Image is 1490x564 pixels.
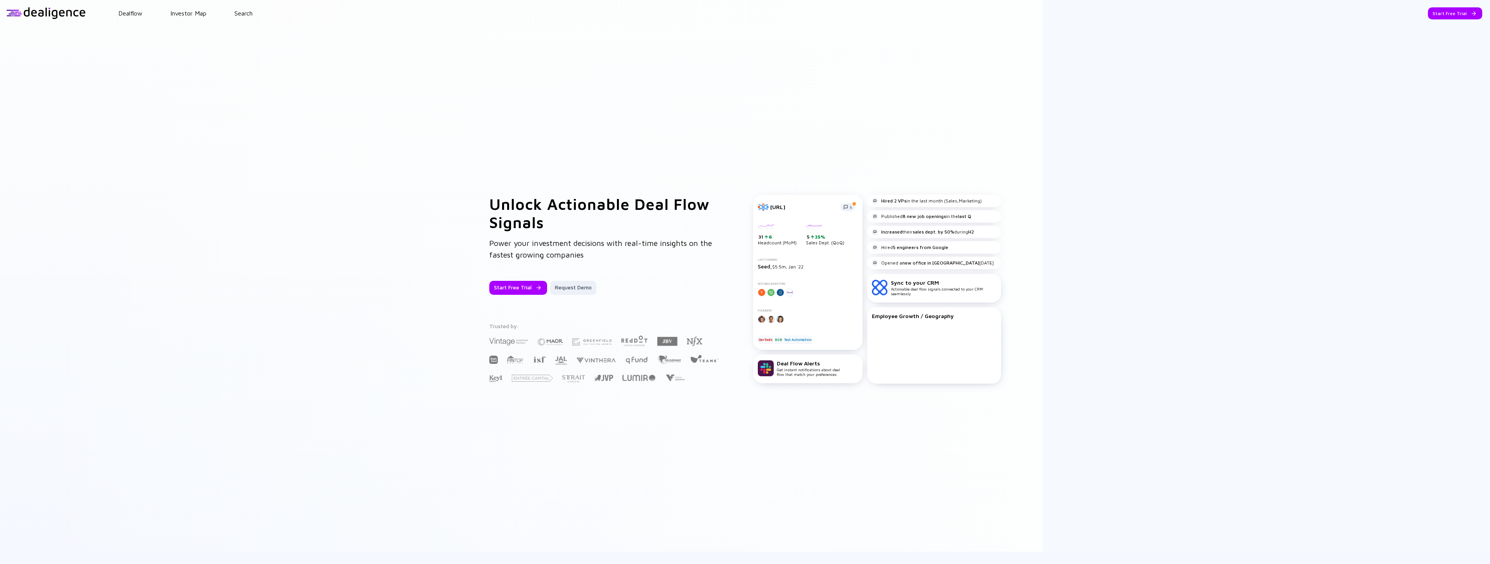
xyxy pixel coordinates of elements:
div: Trusted by: [489,323,720,329]
img: Jerusalem Venture Partners [594,375,613,381]
img: Team8 [690,355,718,363]
img: Key1 Capital [489,375,502,382]
img: Entrée Capital [512,375,553,382]
img: Israel Secondary Fund [533,356,546,363]
h1: Unlock Actionable Deal Flow Signals [489,195,722,231]
div: 25% [814,234,825,240]
div: Founders [758,309,858,312]
div: $5.5m, Jan `22 [758,263,858,270]
button: Start Free Trial [1428,7,1482,19]
div: Last Funding [758,258,858,261]
div: [URL] [770,204,836,210]
div: Sync to your CRM [891,279,996,286]
a: Dealflow [118,10,142,17]
div: DevTools [758,336,773,343]
div: 5 [807,234,844,240]
img: Red Dot Capital Partners [621,334,648,347]
img: Q Fund [625,355,648,365]
img: JBV Capital [657,336,677,346]
strong: last Q [958,213,971,219]
img: Maor Investments [537,336,563,348]
strong: 5 engineers from Google [893,244,948,250]
div: Actionable deal flow signals connected to your CRM seamlessly [891,279,996,296]
a: Investor Map [170,10,206,17]
div: Sales Dept. (QoQ) [806,223,844,246]
div: Get instant notifications about deal flow that match your preferences [777,360,840,377]
div: Published in the [872,213,971,220]
strong: 8 new job openings [903,213,946,219]
div: 31 [759,234,797,240]
img: NFX [687,337,702,346]
button: Request Demo [550,281,596,295]
img: Vinthera [576,356,616,364]
div: Notable Investors [758,282,858,285]
div: Opened a [DATE] [872,260,994,266]
div: Deal Flow Alerts [777,360,840,367]
img: JAL Ventures [555,356,567,365]
img: Greenfield Partners [572,338,612,346]
div: Hired [872,244,948,251]
img: FINTOP Capital [507,355,523,364]
a: Search [234,10,253,17]
span: Seed, [758,263,772,270]
button: Start Free Trial [489,281,547,295]
strong: new office in [GEOGRAPHIC_DATA] [902,260,979,266]
div: 6 [768,234,772,240]
div: Employee Growth / Geography [872,313,996,319]
div: their during [872,229,974,235]
div: B2B [774,336,782,343]
div: Test Automation [783,336,812,343]
img: Lumir Ventures [622,375,655,381]
strong: H2 [968,229,974,235]
img: Viola Growth [665,374,685,382]
img: Vintage Investment Partners [489,337,528,346]
strong: Hired 2 VPs [881,198,906,204]
div: Headcount (MoM) [758,223,797,246]
span: Power your investment decisions with real-time insights on the fastest growing companies [489,239,712,259]
img: The Elephant [657,355,681,364]
strong: Increased [881,229,903,235]
strong: sales dept. by 50% [913,229,954,235]
div: in the last month (Sales,Marketing) [872,198,982,204]
img: Strait Capital [562,375,585,382]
